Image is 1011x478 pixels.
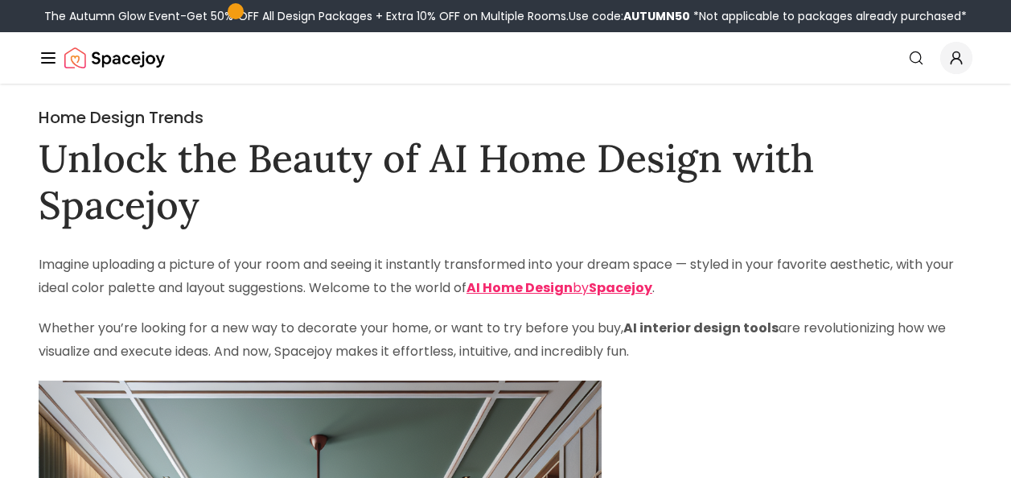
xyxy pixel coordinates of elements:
[39,317,972,364] p: Whether you’re looking for a new way to decorate your home, or want to try before you buy, are re...
[569,8,690,24] span: Use code:
[39,106,972,129] h2: Home Design Trends
[589,278,652,297] strong: Spacejoy
[44,8,967,24] div: The Autumn Glow Event-Get 50% OFF All Design Packages + Extra 10% OFF on Multiple Rooms.
[466,278,573,297] strong: AI Home Design
[39,135,972,228] h1: Unlock the Beauty of AI Home Design with Spacejoy
[623,319,779,337] strong: AI interior design tools
[39,253,972,300] p: Imagine uploading a picture of your room and seeing it instantly transformed into your dream spac...
[39,32,972,84] nav: Global
[64,42,165,74] a: Spacejoy
[466,278,652,297] a: AI Home DesignbySpacejoy
[623,8,690,24] b: AUTUMN50
[64,42,165,74] img: Spacejoy Logo
[690,8,967,24] span: *Not applicable to packages already purchased*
